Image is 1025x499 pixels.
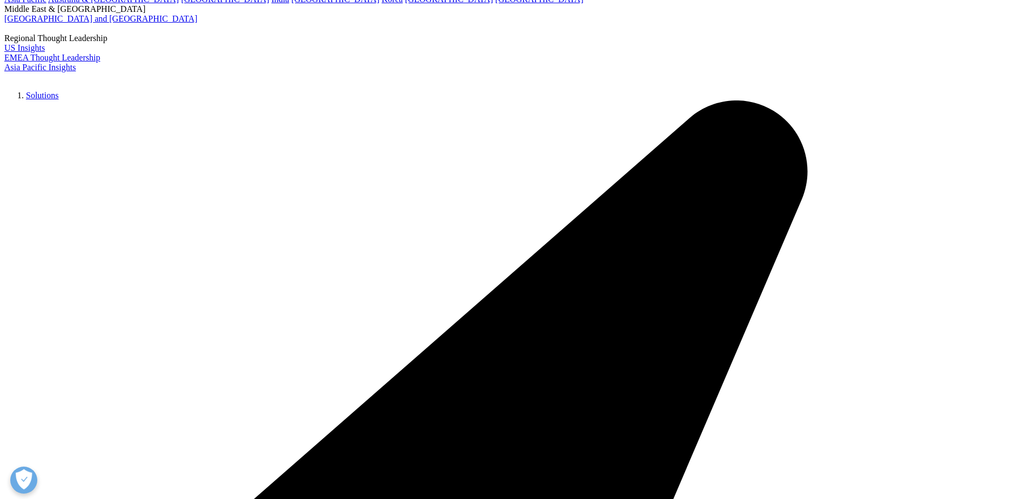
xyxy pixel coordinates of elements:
[10,467,37,494] button: Präferenzen öffnen
[4,63,76,72] a: Asia Pacific Insights
[4,14,197,23] a: [GEOGRAPHIC_DATA] and [GEOGRAPHIC_DATA]
[4,43,45,52] a: US Insights
[4,4,1021,14] div: Middle East & [GEOGRAPHIC_DATA]
[26,91,58,100] a: Solutions
[4,53,100,62] a: EMEA Thought Leadership
[4,33,1021,43] div: Regional Thought Leadership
